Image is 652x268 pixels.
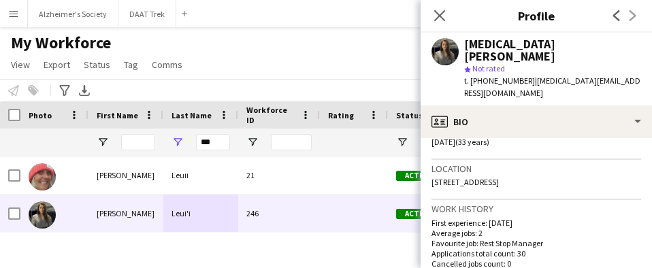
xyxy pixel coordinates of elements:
[121,134,155,150] input: First Name Filter Input
[246,136,259,148] button: Open Filter Menu
[431,137,489,147] span: [DATE] (33 years)
[238,156,320,194] div: 21
[56,82,73,99] app-action-btn: Advanced filters
[431,203,641,215] h3: Work history
[431,163,641,175] h3: Location
[396,209,438,219] span: Active
[421,7,652,24] h3: Profile
[431,248,641,258] p: Applications total count: 30
[88,195,163,232] div: [PERSON_NAME]
[152,58,182,71] span: Comms
[124,58,138,71] span: Tag
[97,110,138,120] span: First Name
[472,63,505,73] span: Not rated
[196,134,230,150] input: Last Name Filter Input
[118,1,176,27] button: DAAT Trek
[172,136,184,148] button: Open Filter Menu
[246,105,295,125] span: Workforce ID
[421,105,652,138] div: Bio
[44,58,70,71] span: Export
[328,110,354,120] span: Rating
[396,110,423,120] span: Status
[38,56,76,73] a: Export
[238,195,320,232] div: 246
[163,195,238,232] div: Leui'i
[76,82,93,99] app-action-btn: Export XLSX
[431,228,641,238] p: Average jobs: 2
[396,136,408,148] button: Open Filter Menu
[464,76,535,86] span: t. [PHONE_NUMBER]
[88,156,163,194] div: [PERSON_NAME]
[11,33,111,53] span: My Workforce
[396,171,438,181] span: Active
[97,136,109,148] button: Open Filter Menu
[5,56,35,73] a: View
[84,58,110,71] span: Status
[464,38,641,63] div: [MEDICAL_DATA][PERSON_NAME]
[431,177,499,187] span: [STREET_ADDRESS]
[118,56,144,73] a: Tag
[431,238,641,248] p: Favourite job: Rest Stop Manager
[28,1,118,27] button: Alzheimer's Society
[271,134,312,150] input: Workforce ID Filter Input
[464,76,640,98] span: | [MEDICAL_DATA][EMAIL_ADDRESS][DOMAIN_NAME]
[163,156,238,194] div: Leuii
[29,201,56,229] img: Yasmin Leui
[78,56,116,73] a: Status
[11,58,30,71] span: View
[29,110,52,120] span: Photo
[146,56,188,73] a: Comms
[172,110,212,120] span: Last Name
[29,163,56,190] img: Jacqualene Leuii
[431,218,641,228] p: First experience: [DATE]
